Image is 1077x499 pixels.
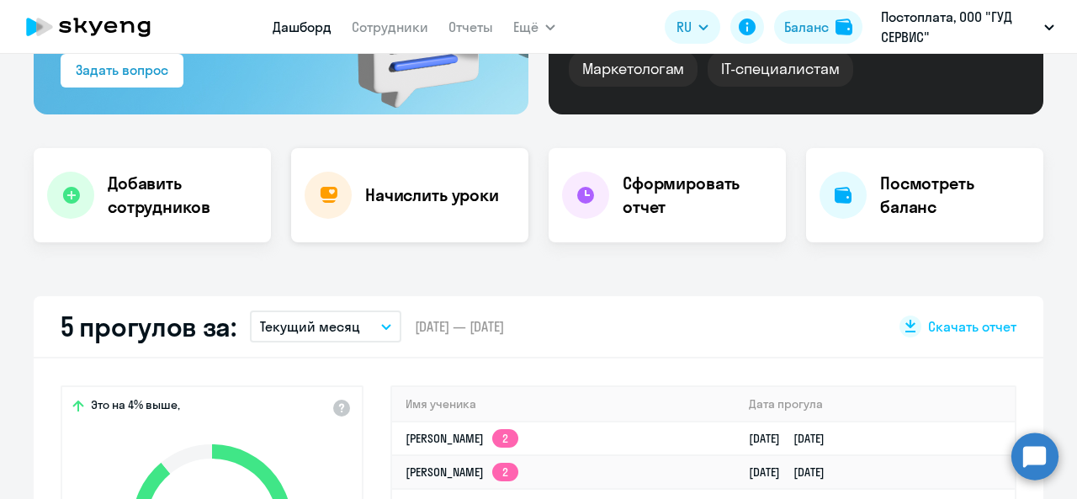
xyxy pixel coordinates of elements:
[749,431,838,446] a: [DATE][DATE]
[774,10,862,44] button: Балансbalance
[735,387,1015,422] th: Дата прогула
[392,387,735,422] th: Имя ученика
[513,10,555,44] button: Ещё
[836,19,852,35] img: balance
[569,51,698,87] div: Маркетологам
[406,464,518,480] a: [PERSON_NAME]2
[708,51,852,87] div: IT-специалистам
[881,7,1037,47] p: Постоплата, ООО "ГУД СЕРВИС"
[513,17,538,37] span: Ещё
[749,464,838,480] a: [DATE][DATE]
[250,311,401,342] button: Текущий месяц
[665,10,720,44] button: RU
[406,431,518,446] a: [PERSON_NAME]2
[61,310,236,343] h2: 5 прогулов за:
[76,60,168,80] div: Задать вопрос
[91,397,180,417] span: Это на 4% выше,
[880,172,1030,219] h4: Посмотреть баланс
[365,183,499,207] h4: Начислить уроки
[676,17,692,37] span: RU
[108,172,257,219] h4: Добавить сотрудников
[928,317,1016,336] span: Скачать отчет
[273,19,332,35] a: Дашборд
[448,19,493,35] a: Отчеты
[352,19,428,35] a: Сотрудники
[415,317,504,336] span: [DATE] — [DATE]
[784,17,829,37] div: Баланс
[873,7,1063,47] button: Постоплата, ООО "ГУД СЕРВИС"
[260,316,360,337] p: Текущий месяц
[623,172,772,219] h4: Сформировать отчет
[492,463,518,481] app-skyeng-badge: 2
[492,429,518,448] app-skyeng-badge: 2
[61,54,183,88] button: Задать вопрос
